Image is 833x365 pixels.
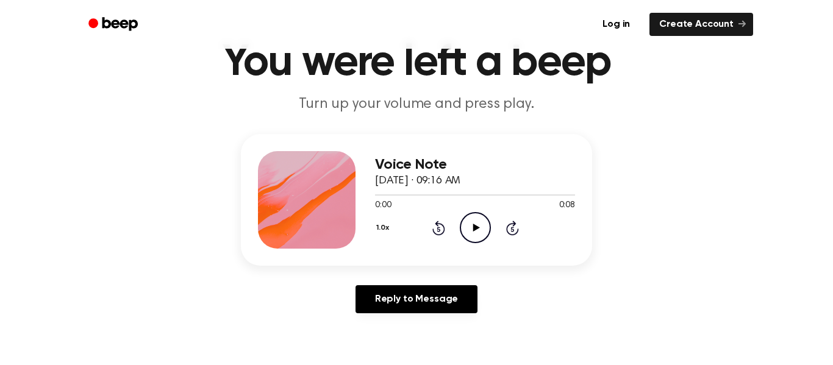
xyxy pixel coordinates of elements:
button: 1.0x [375,218,393,238]
a: Beep [80,13,149,37]
p: Turn up your volume and press play. [182,94,651,115]
span: 0:00 [375,199,391,212]
h1: You were left a beep [104,41,729,85]
a: Create Account [649,13,753,36]
h3: Voice Note [375,157,575,173]
span: 0:08 [559,199,575,212]
a: Log in [590,10,642,38]
span: [DATE] · 09:16 AM [375,175,460,186]
a: Reply to Message [356,285,477,313]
